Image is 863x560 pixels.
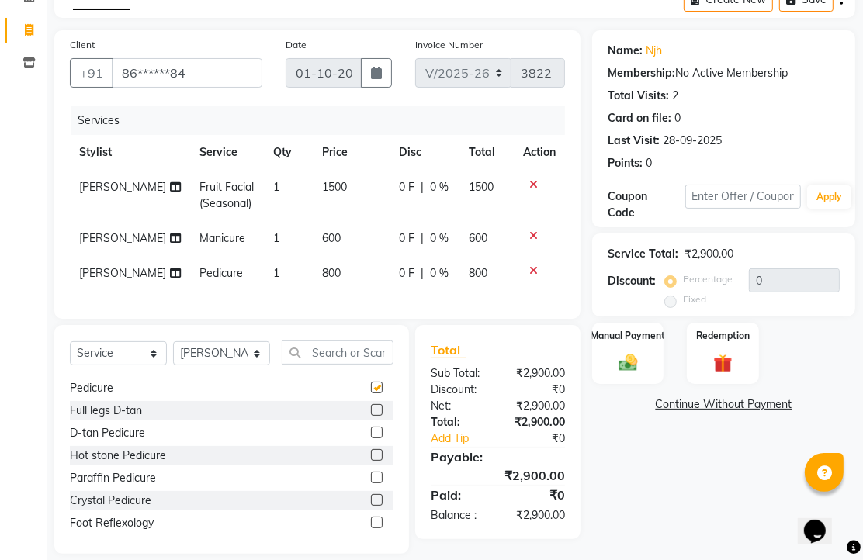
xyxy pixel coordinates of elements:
[79,231,166,245] span: [PERSON_NAME]
[498,398,577,414] div: ₹2,900.00
[430,179,449,195] span: 0 %
[608,155,643,171] div: Points:
[273,266,279,280] span: 1
[672,88,678,104] div: 2
[273,180,279,194] span: 1
[419,430,511,447] a: Add Tip
[608,65,840,81] div: No Active Membership
[663,133,722,149] div: 28-09-2025
[70,58,113,88] button: +91
[608,246,678,262] div: Service Total:
[469,180,494,194] span: 1500
[70,380,113,396] div: Pedicure
[273,231,279,245] span: 1
[608,88,669,104] div: Total Visits:
[286,38,307,52] label: Date
[419,507,498,524] div: Balance :
[683,272,733,286] label: Percentage
[70,448,166,464] div: Hot stone Pedicure
[674,110,681,126] div: 0
[282,340,393,365] input: Search or Scan
[70,470,156,486] div: Paraffin Pedicure
[608,188,685,221] div: Coupon Code
[608,273,656,289] div: Discount:
[419,414,498,430] div: Total:
[70,38,95,52] label: Client
[70,425,145,441] div: D-tan Pedicure
[498,486,577,504] div: ₹0
[190,135,265,170] th: Service
[431,342,466,358] span: Total
[419,382,498,398] div: Discount:
[608,65,675,81] div: Membership:
[595,396,852,413] a: Continue Without Payment
[70,493,151,509] div: Crystal Pedicure
[459,135,514,170] th: Total
[79,266,166,280] span: [PERSON_NAME]
[70,403,142,419] div: Full legs D-tan
[430,265,449,282] span: 0 %
[71,106,577,135] div: Services
[421,179,424,195] span: |
[399,179,414,195] span: 0 F
[498,365,577,382] div: ₹2,900.00
[323,266,341,280] span: 800
[613,352,643,374] img: _cash.svg
[415,38,483,52] label: Invoice Number
[419,398,498,414] div: Net:
[112,58,262,88] input: Search by Name/Mobile/Email/Code
[314,135,390,170] th: Price
[608,110,671,126] div: Card on file:
[498,507,577,524] div: ₹2,900.00
[469,231,487,245] span: 600
[399,230,414,247] span: 0 F
[685,246,733,262] div: ₹2,900.00
[685,185,802,209] input: Enter Offer / Coupon Code
[683,292,706,306] label: Fixed
[591,329,665,343] label: Manual Payment
[514,135,565,170] th: Action
[419,365,498,382] div: Sub Total:
[419,466,577,485] div: ₹2,900.00
[469,266,487,280] span: 800
[608,43,643,59] div: Name:
[199,266,243,280] span: Pedicure
[646,155,652,171] div: 0
[199,180,254,210] span: Fruit Facial (Seasonal)
[70,135,190,170] th: Stylist
[323,231,341,245] span: 600
[498,382,577,398] div: ₹0
[70,515,154,531] div: Foot Reflexology
[419,486,498,504] div: Paid:
[511,430,577,447] div: ₹0
[807,185,851,209] button: Apply
[608,133,660,149] div: Last Visit:
[419,448,577,466] div: Payable:
[199,231,245,245] span: Manicure
[264,135,313,170] th: Qty
[430,230,449,247] span: 0 %
[421,230,424,247] span: |
[399,265,414,282] span: 0 F
[798,498,847,544] iframe: chat widget
[498,414,577,430] div: ₹2,900.00
[646,43,662,59] a: Njh
[79,180,166,194] span: [PERSON_NAME]
[323,180,348,194] span: 1500
[421,265,424,282] span: |
[696,329,750,343] label: Redemption
[708,352,738,375] img: _gift.svg
[390,135,459,170] th: Disc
